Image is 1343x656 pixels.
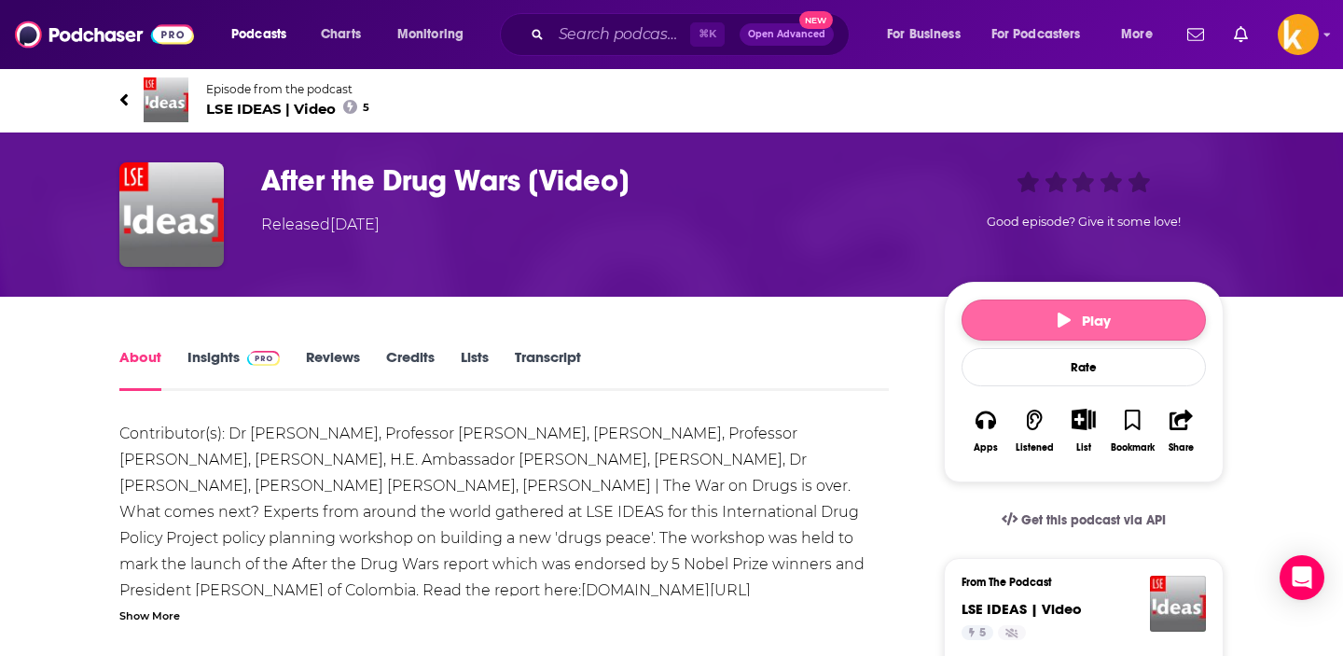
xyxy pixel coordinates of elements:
a: Get this podcast via API [987,497,1181,543]
img: Podchaser Pro [247,351,280,366]
a: InsightsPodchaser Pro [187,348,280,391]
span: 5 [979,624,986,643]
button: Show More Button [1064,409,1102,429]
button: open menu [218,20,311,49]
span: 5 [363,104,369,112]
a: 5 [962,625,993,640]
span: Episode from the podcast [206,82,369,96]
button: open menu [874,20,984,49]
span: Logged in as sshawan [1278,14,1319,55]
div: Released [DATE] [261,214,380,236]
button: Share [1157,397,1206,465]
img: User Profile [1278,14,1319,55]
a: [DOMAIN_NAME][URL] [581,581,751,599]
a: Show notifications dropdown [1226,19,1255,50]
h3: From The Podcast [962,576,1191,589]
a: Reviews [306,348,360,391]
button: Play [962,300,1206,341]
span: New [799,11,833,29]
img: Podchaser - Follow, Share and Rate Podcasts [15,17,194,52]
button: Open AdvancedNew [740,23,834,46]
span: Charts [321,21,361,48]
span: Get this podcast via API [1021,512,1166,528]
div: Rate [962,348,1206,386]
a: Charts [309,20,372,49]
div: Search podcasts, credits, & more... [518,13,867,56]
span: ⌘ K [690,22,725,47]
img: LSE IDEAS | Video [144,77,188,122]
a: About [119,348,161,391]
span: Good episode? Give it some love! [987,215,1181,229]
div: Contributor(s): Dr [PERSON_NAME], Professor [PERSON_NAME], [PERSON_NAME], Professor [PERSON_NAME]... [119,421,889,604]
span: For Business [887,21,961,48]
button: open menu [979,20,1108,49]
button: Show profile menu [1278,14,1319,55]
h1: After the Drug Wars [Video] [261,162,914,199]
button: Apps [962,397,1010,465]
a: LSE IDEAS | VideoEpisode from the podcastLSE IDEAS | Video5 [119,77,671,122]
input: Search podcasts, credits, & more... [551,20,690,49]
div: Listened [1016,442,1054,454]
a: Show notifications dropdown [1180,19,1211,50]
span: Play [1058,312,1111,329]
span: Podcasts [231,21,286,48]
a: LSE IDEAS | Video [962,600,1082,618]
a: Lists [461,348,489,391]
button: Listened [1010,397,1059,465]
span: LSE IDEAS | Video [206,100,369,118]
span: Open Advanced [748,30,825,39]
div: Share [1169,442,1194,454]
span: Monitoring [397,21,464,48]
img: After the Drug Wars [Video] [119,162,224,267]
button: open menu [384,20,488,49]
a: Credits [386,348,435,391]
div: Show More ButtonList [1059,397,1108,465]
button: Bookmark [1108,397,1156,465]
img: LSE IDEAS | Video [1150,576,1206,632]
div: Bookmark [1111,442,1155,454]
a: Transcript [515,348,581,391]
span: For Podcasters [991,21,1081,48]
div: Apps [974,442,998,454]
div: Open Intercom Messenger [1280,555,1324,600]
span: More [1121,21,1153,48]
div: List [1076,441,1091,454]
button: open menu [1108,20,1176,49]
